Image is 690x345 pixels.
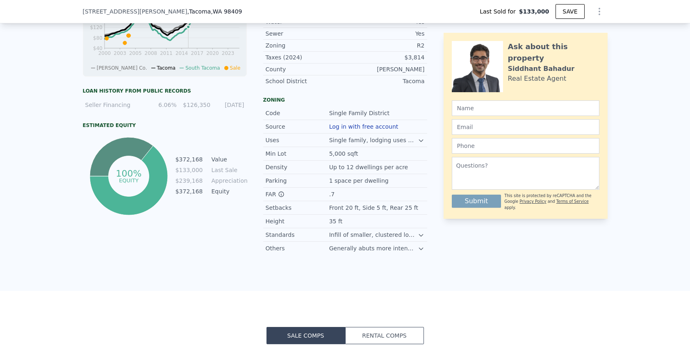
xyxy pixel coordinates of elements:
[519,199,546,204] a: Privacy Policy
[211,8,242,15] span: , WA 98409
[266,190,329,198] div: FAR
[452,119,599,135] input: Email
[266,244,329,252] div: Others
[508,41,599,64] div: Ask about this property
[329,217,344,225] div: 35 ft
[206,50,219,56] tspan: 2020
[98,50,111,56] tspan: 2000
[93,45,102,51] tspan: $40
[345,65,425,73] div: [PERSON_NAME]
[266,123,329,131] div: Source
[556,4,584,19] button: SAVE
[329,109,391,117] div: Single Family District
[210,155,247,164] td: Value
[175,155,203,164] td: $372,168
[329,204,420,212] div: Front 20 ft, Side 5 ft, Rear 25 ft
[266,30,345,38] div: Sewer
[221,50,234,56] tspan: 2023
[508,74,567,84] div: Real Estate Agent
[175,50,188,56] tspan: 2014
[129,50,141,56] tspan: 2005
[452,100,599,116] input: Name
[266,327,345,344] button: Sale Comps
[191,50,203,56] tspan: 2017
[266,163,329,171] div: Density
[266,136,329,144] div: Uses
[182,101,210,109] div: $126,350
[266,217,329,225] div: Height
[329,190,336,198] div: .7
[452,138,599,154] input: Phone
[97,65,147,71] span: [PERSON_NAME] Co.
[508,64,575,74] div: Siddhant Bahadur
[119,177,139,183] tspan: equity
[504,193,599,211] div: This site is protected by reCAPTCHA and the Google and apply.
[157,65,176,71] span: Tacoma
[148,101,176,109] div: 6.06%
[266,109,329,117] div: Code
[83,88,247,94] div: Loan history from public records
[345,30,425,38] div: Yes
[160,50,173,56] tspan: 2011
[345,77,425,85] div: Tacoma
[266,41,345,50] div: Zoning
[210,166,247,175] td: Last Sale
[144,50,157,56] tspan: 2008
[210,176,247,185] td: Appreciation
[114,50,126,56] tspan: 2003
[329,163,410,171] div: Up to 12 dwellings per acre
[83,122,247,129] div: Estimated Equity
[519,7,549,16] span: $133,000
[329,244,418,252] div: Generally abuts more intense residential and commercial areas.
[329,136,418,144] div: Single family, lodging uses with one guest room.
[175,166,203,175] td: $133,000
[263,97,427,103] div: Zoning
[175,176,203,185] td: $239,168
[215,101,244,109] div: [DATE]
[329,123,399,130] button: Log in with free account
[480,7,519,16] span: Last Sold for
[266,65,345,73] div: County
[210,187,247,196] td: Equity
[175,187,203,196] td: $372,168
[266,77,345,85] div: School District
[230,65,241,71] span: Sale
[266,53,345,61] div: Taxes (2024)
[266,204,329,212] div: Setbacks
[345,53,425,61] div: $3,814
[329,231,418,239] div: Infill of smaller, clustered lots is allowed.
[116,168,142,179] tspan: 100%
[266,231,329,239] div: Standards
[266,177,329,185] div: Parking
[556,199,589,204] a: Terms of Service
[85,101,143,109] div: Seller Financing
[329,150,360,158] div: 5,000 sqft
[266,150,329,158] div: Min Lot
[83,7,187,16] span: [STREET_ADDRESS][PERSON_NAME]
[329,177,390,185] div: 1 space per dwelling
[187,7,242,16] span: , Tacoma
[185,65,220,71] span: South Tacoma
[93,35,102,41] tspan: $80
[90,25,102,30] tspan: $120
[345,327,424,344] button: Rental Comps
[345,41,425,50] div: R2
[591,3,608,20] button: Show Options
[452,195,501,208] button: Submit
